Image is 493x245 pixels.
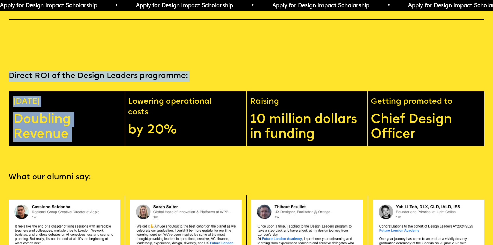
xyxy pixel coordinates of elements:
[115,3,118,9] span: •
[9,172,484,183] p: What our alumni say:
[371,112,488,142] p: Chief Design Officer
[9,71,484,82] p: Direct ROI of the Design Leaders programme:
[13,112,119,142] p: Doubling Revenue
[250,112,367,142] p: 10 million dollars in funding
[387,3,390,9] span: •
[251,3,254,9] span: •
[371,96,488,107] p: Getting promoted to
[13,96,119,107] p: [DATE]
[128,96,241,118] p: Lowering operational costs
[128,123,241,138] p: by 20%
[250,96,367,107] p: Raising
